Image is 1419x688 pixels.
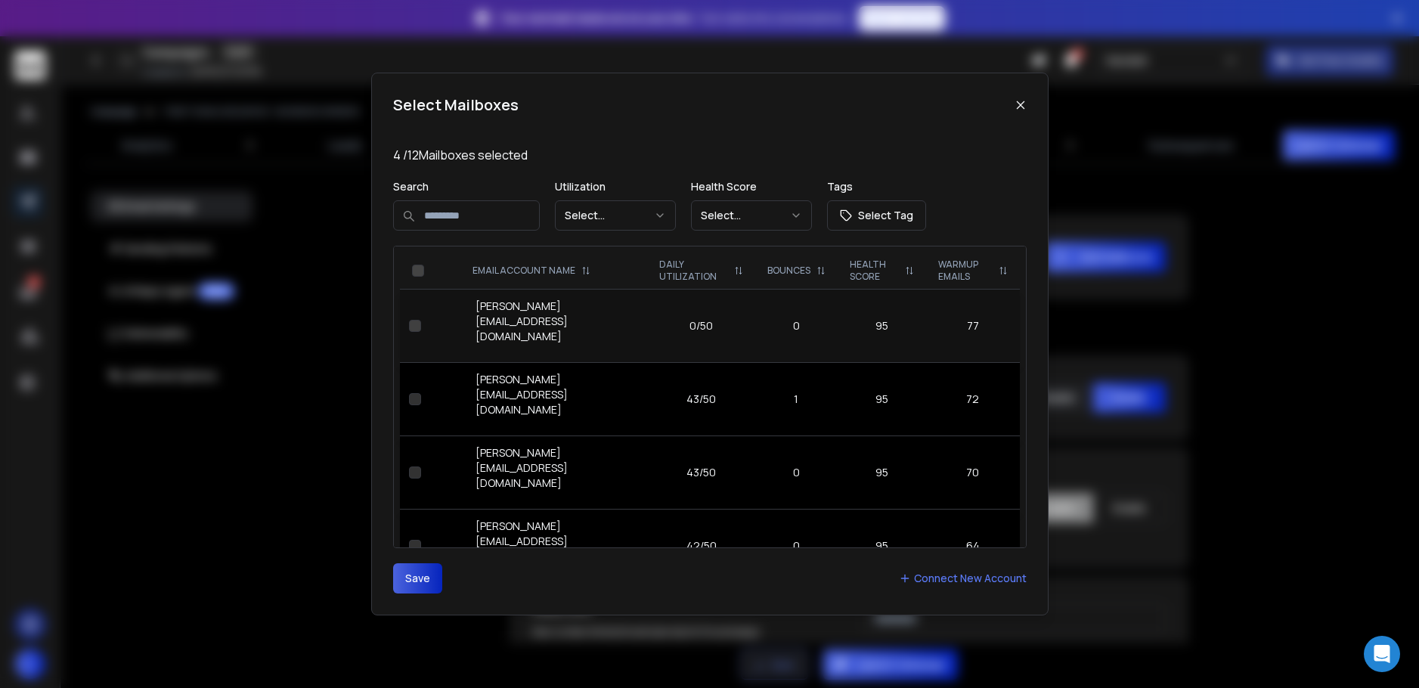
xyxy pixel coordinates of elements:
[827,179,926,194] p: Tags
[555,200,676,231] button: Select...
[691,200,812,231] button: Select...
[827,200,926,231] button: Select Tag
[555,179,676,194] p: Utilization
[1364,636,1400,672] div: Open Intercom Messenger
[393,146,1027,164] p: 4 / 12 Mailboxes selected
[393,95,519,116] h1: Select Mailboxes
[393,179,540,194] p: Search
[691,179,812,194] p: Health Score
